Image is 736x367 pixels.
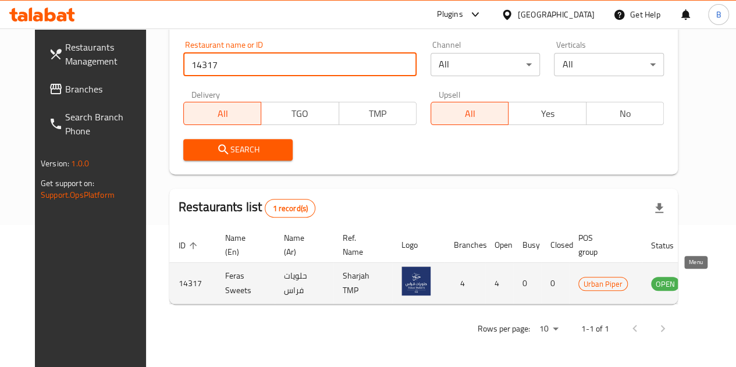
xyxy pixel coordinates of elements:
td: 0 [541,263,569,304]
span: TMP [344,105,412,122]
p: Rows per page: [478,322,530,336]
td: Sharjah TMP [333,263,392,304]
span: Urban Piper [579,277,627,291]
th: Branches [445,227,485,263]
input: Search for restaurant name or ID.. [183,53,417,76]
span: OPEN [651,277,680,291]
span: Branches [65,82,148,96]
div: Export file [645,194,673,222]
label: Delivery [191,90,221,98]
div: All [431,53,541,76]
span: POS group [578,231,628,259]
span: ID [179,238,201,252]
th: Logo [392,227,445,263]
div: Total records count [265,199,315,218]
div: Plugins [437,8,463,22]
td: 4 [445,263,485,304]
div: [GEOGRAPHIC_DATA] [518,8,595,21]
button: All [183,102,261,125]
h2: Restaurant search [183,13,664,30]
span: All [189,105,257,122]
span: 1 record(s) [265,203,315,214]
th: Closed [541,227,569,263]
span: Yes [513,105,581,122]
div: Rows per page: [535,320,563,338]
button: No [586,102,664,125]
span: Version: [41,156,69,171]
label: Upsell [439,90,460,98]
span: TGO [266,105,334,122]
img: Feras Sweets [401,266,431,295]
span: Status [651,238,689,252]
p: 1-1 of 1 [581,322,609,336]
td: حلويات فراس [275,263,333,304]
button: Yes [508,102,586,125]
button: All [431,102,509,125]
td: 4 [485,263,513,304]
button: TMP [339,102,417,125]
span: Search [193,142,284,157]
span: 1.0.0 [71,156,89,171]
td: 0 [513,263,541,304]
span: B [716,8,721,21]
th: Busy [513,227,541,263]
span: Search Branch Phone [65,110,148,138]
h2: Restaurants list [179,198,315,218]
td: 14317 [169,263,216,304]
a: Branches [40,75,158,103]
span: Restaurants Management [65,40,148,68]
button: TGO [261,102,339,125]
span: Get support on: [41,176,94,191]
td: Feras Sweets [216,263,275,304]
div: All [554,53,664,76]
a: Search Branch Phone [40,103,158,145]
button: Search [183,139,293,161]
th: Open [485,227,513,263]
span: Ref. Name [343,231,378,259]
span: Name (Ar) [284,231,319,259]
a: Support.OpsPlatform [41,187,115,202]
span: No [591,105,659,122]
span: All [436,105,504,122]
span: Name (En) [225,231,261,259]
a: Restaurants Management [40,33,158,75]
